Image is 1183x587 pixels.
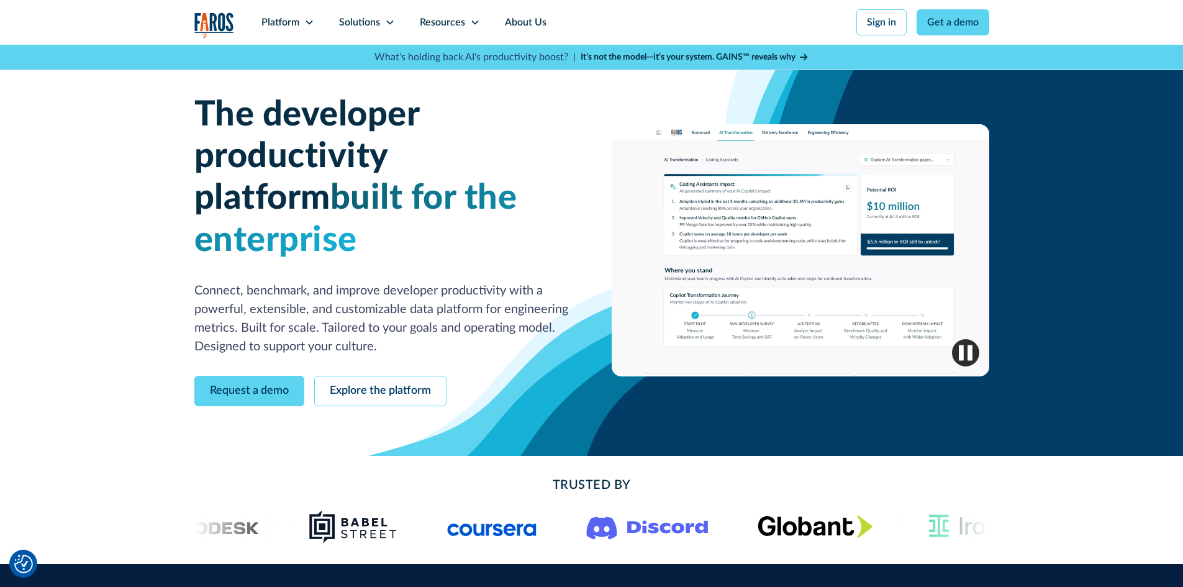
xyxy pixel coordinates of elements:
img: Babel Street logo png [309,509,397,544]
strong: It’s not the model—it’s your system. GAINS™ reveals why [581,53,795,61]
a: Sign in [856,9,907,35]
a: It’s not the model—it’s your system. GAINS™ reveals why [581,51,809,64]
a: Explore the platform [314,376,446,406]
a: home [194,12,234,38]
img: Logo of the communication platform Discord. [586,514,708,540]
p: Connect, benchmark, and improve developer productivity with a powerful, extensible, and customiza... [194,281,572,356]
div: Solutions [339,15,380,30]
p: What's holding back AI's productivity boost? | [374,50,576,65]
div: Platform [261,15,299,30]
h2: Trusted By [294,476,890,494]
span: built for the enterprise [194,181,517,257]
div: Resources [420,15,465,30]
button: Cookie Settings [14,555,33,573]
a: Get a demo [917,9,989,35]
a: Request a demo [194,376,304,406]
img: Globant's logo [758,515,873,538]
img: Logo of the online learning platform Coursera. [447,517,537,537]
img: Pause video [952,339,979,366]
img: Revisit consent button [14,555,33,573]
h1: The developer productivity platform [194,94,572,262]
img: Logo of the analytics and reporting company Faros. [194,12,234,38]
